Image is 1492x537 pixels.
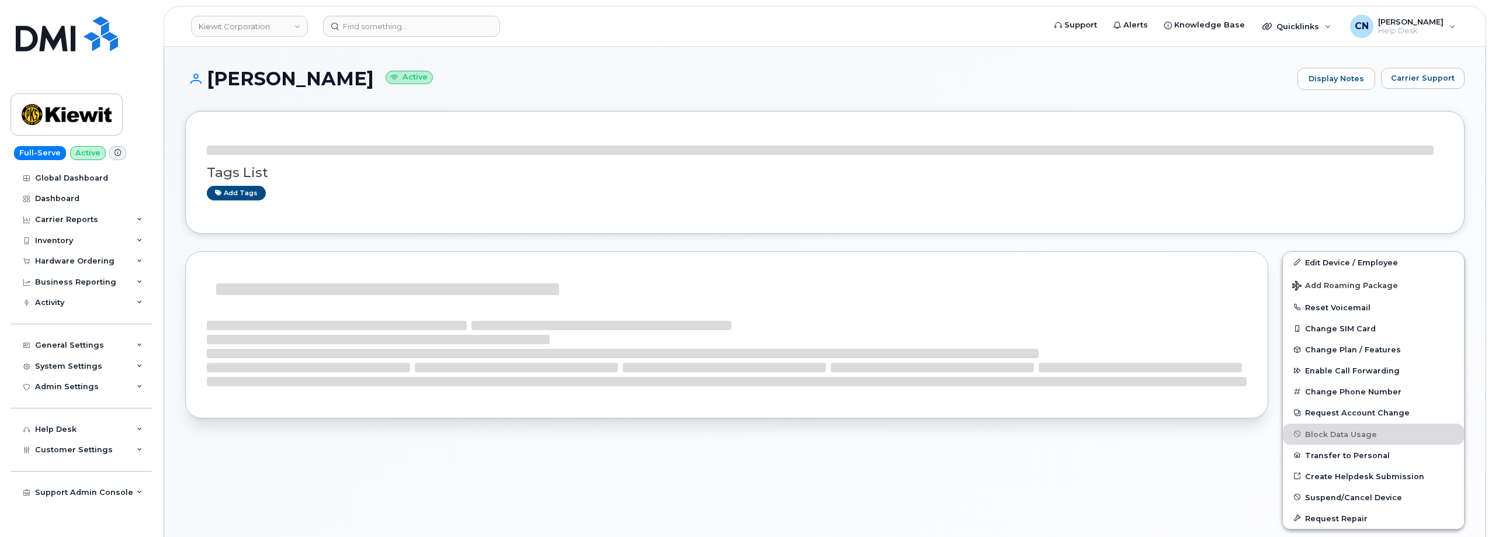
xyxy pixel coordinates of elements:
[1283,445,1464,466] button: Transfer to Personal
[1283,424,1464,445] button: Block Data Usage
[1381,68,1465,89] button: Carrier Support
[1283,487,1464,508] button: Suspend/Cancel Device
[1283,339,1464,360] button: Change Plan / Features
[1283,297,1464,318] button: Reset Voicemail
[1283,360,1464,381] button: Enable Call Forwarding
[1283,508,1464,529] button: Request Repair
[1297,68,1375,90] a: Display Notes
[1283,318,1464,339] button: Change SIM Card
[1283,273,1464,297] button: Add Roaming Package
[185,68,1292,89] h1: [PERSON_NAME]
[207,165,1443,180] h3: Tags List
[1305,345,1401,354] span: Change Plan / Features
[1292,281,1398,292] span: Add Roaming Package
[1283,466,1464,487] a: Create Helpdesk Submission
[1305,493,1402,501] span: Suspend/Cancel Device
[1283,402,1464,423] button: Request Account Change
[386,71,433,84] small: Active
[1283,381,1464,402] button: Change Phone Number
[1391,72,1455,84] span: Carrier Support
[207,186,266,200] a: Add tags
[1305,366,1400,375] span: Enable Call Forwarding
[1283,252,1464,273] a: Edit Device / Employee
